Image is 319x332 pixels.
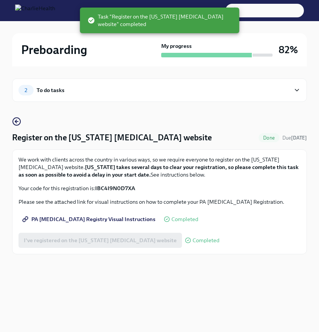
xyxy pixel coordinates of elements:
[21,42,87,57] h2: Preboarding
[20,88,32,93] span: 2
[279,43,298,57] h3: 82%
[87,13,233,28] span: Task "Register on the [US_STATE] [MEDICAL_DATA] website" completed
[18,164,299,178] strong: [US_STATE] takes several days to clear your registration, so please complete this task as soon as...
[95,185,135,192] strong: IBC4I9N0D7XA
[259,135,279,141] span: Done
[171,217,198,222] span: Completed
[18,184,301,192] p: Your code for this registration is:
[37,86,65,94] div: To do tasks
[161,42,192,50] strong: My progress
[291,135,307,141] strong: [DATE]
[282,134,307,141] span: August 16th, 2025 08:00
[24,215,156,223] span: PA [MEDICAL_DATA] Registry Visual Instructions
[18,212,161,227] a: PA [MEDICAL_DATA] Registry Visual Instructions
[282,135,307,141] span: Due
[15,5,55,17] img: CharlieHealth
[18,156,301,178] p: We work with clients across the country in various ways, so we require everyone to register on th...
[12,132,212,143] h4: Register on the [US_STATE] [MEDICAL_DATA] website
[193,238,219,243] span: Completed
[18,198,301,206] p: Please see the attached link for visual instructions on how to complete your PA [MEDICAL_DATA] Re...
